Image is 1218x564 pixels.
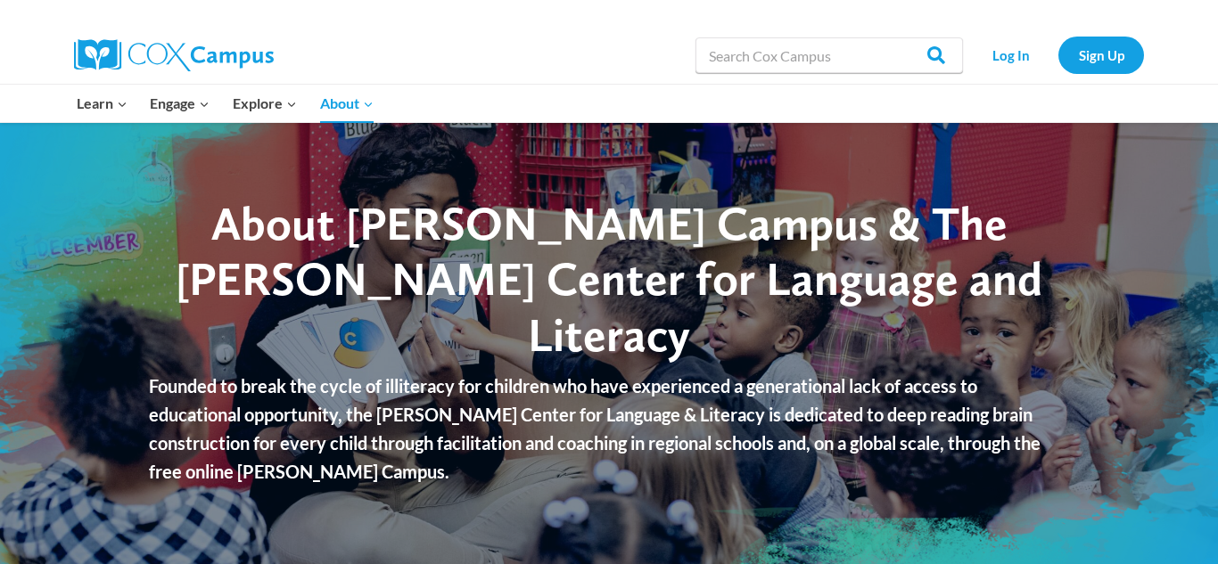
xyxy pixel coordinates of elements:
span: Engage [150,92,210,115]
span: About [320,92,374,115]
span: Explore [233,92,297,115]
span: About [PERSON_NAME] Campus & The [PERSON_NAME] Center for Language and Literacy [176,195,1042,363]
a: Log In [972,37,1049,73]
img: Cox Campus [74,39,274,71]
input: Search Cox Campus [695,37,963,73]
p: Founded to break the cycle of illiteracy for children who have experienced a generational lack of... [149,372,1068,486]
a: Sign Up [1058,37,1144,73]
nav: Primary Navigation [65,85,384,122]
nav: Secondary Navigation [972,37,1144,73]
span: Learn [77,92,128,115]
